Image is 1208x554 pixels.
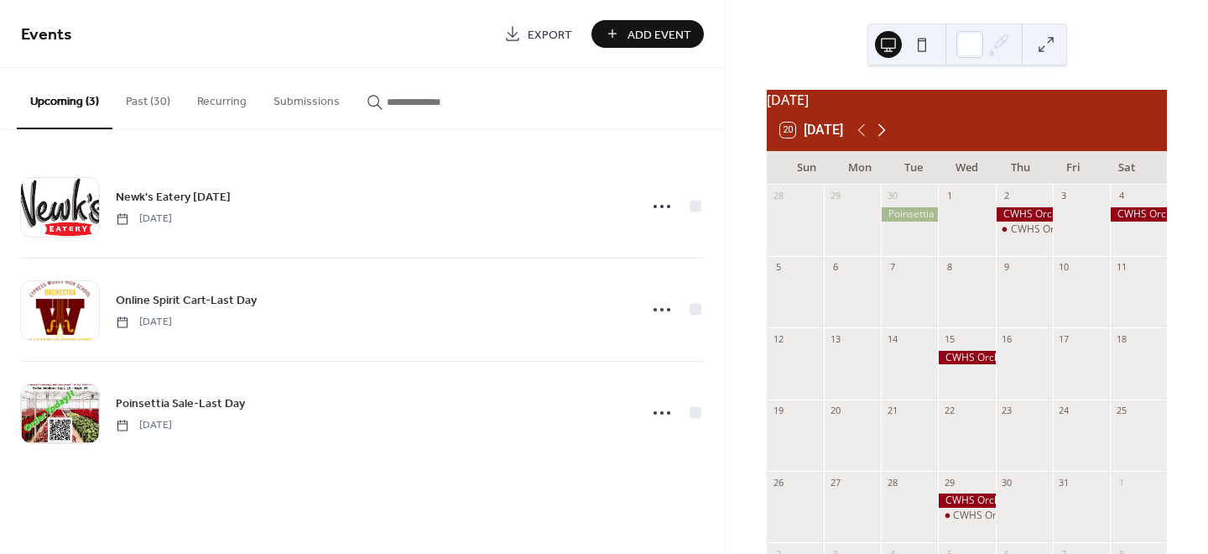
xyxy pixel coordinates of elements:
[938,494,995,508] div: CWHS Orchestra Halloween Side by Side Concert 5 PM - 7 PM on Wed 10-29-2025 at the Commons
[1001,261,1013,274] div: 9
[1001,332,1013,345] div: 16
[1115,261,1127,274] div: 11
[184,68,260,128] button: Recurring
[116,212,172,227] span: [DATE]
[528,26,572,44] span: Export
[1058,405,1070,417] div: 24
[767,90,1167,110] div: [DATE]
[780,151,834,185] div: Sun
[17,68,112,129] button: Upcoming (3)
[116,418,172,433] span: [DATE]
[943,405,955,417] div: 22
[1058,261,1070,274] div: 10
[886,261,898,274] div: 7
[116,315,172,330] span: [DATE]
[886,190,898,202] div: 30
[774,118,849,142] button: 20[DATE]
[1110,207,1167,222] div: CWHS Orchestra All Region Auditions on Sat 10-4-2025
[886,476,898,489] div: 28
[943,261,955,274] div: 8
[21,18,72,51] span: Events
[1115,332,1127,345] div: 18
[591,20,704,48] button: Add Event
[112,68,184,128] button: Past (30)
[772,332,784,345] div: 12
[938,509,995,523] div: CWHS Orchestra Halloween Side by Side Concert 5 PM - 7 PM on Wed 10-29-2025 at the Commons
[772,476,784,489] div: 26
[881,207,938,222] div: Poinsettia Sale-Last Day
[1058,190,1070,202] div: 3
[829,190,841,202] div: 29
[772,190,784,202] div: 28
[627,26,691,44] span: Add Event
[886,332,898,345] div: 14
[1058,332,1070,345] div: 17
[829,332,841,345] div: 13
[1001,405,1013,417] div: 23
[772,405,784,417] div: 19
[116,290,257,310] a: Online Spirit Cart-Last Day
[996,207,1053,222] div: CWHS Orchestra Fall Concert Friday 10-2-2025 @ 7 PM
[829,405,841,417] div: 20
[116,394,245,413] a: Poinsettia Sale-Last Day
[943,476,955,489] div: 29
[1115,190,1127,202] div: 4
[1058,476,1070,489] div: 31
[943,190,955,202] div: 1
[1047,151,1101,185] div: Fri
[116,292,257,310] span: Online Spirit Cart-Last Day
[887,151,940,185] div: Tue
[886,405,898,417] div: 21
[829,261,841,274] div: 6
[940,151,994,185] div: Wed
[492,20,585,48] a: Export
[996,222,1053,237] div: CWHS Orchestra Fall Concert Friday 10-2-2025 @ 7 PM
[772,261,784,274] div: 5
[829,476,841,489] div: 27
[1100,151,1153,185] div: Sat
[1115,405,1127,417] div: 25
[938,351,995,365] div: CWHS Orchestra Spirit Gear Delivery on Wed 10-15-2025
[1001,190,1013,202] div: 2
[260,68,353,128] button: Submissions
[116,189,231,206] span: Newk's Eatery [DATE]
[943,332,955,345] div: 15
[993,151,1047,185] div: Thu
[1115,476,1127,489] div: 1
[834,151,888,185] div: Mon
[1001,476,1013,489] div: 30
[116,395,245,413] span: Poinsettia Sale-Last Day
[116,187,231,206] a: Newk's Eatery [DATE]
